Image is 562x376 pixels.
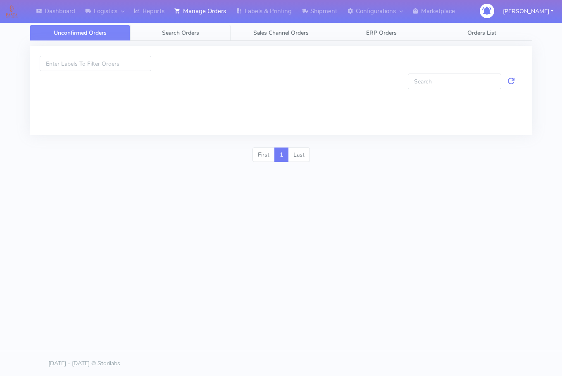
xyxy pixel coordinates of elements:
ul: Tabs [30,25,532,41]
input: Search [408,74,501,89]
a: 1 [274,148,288,162]
button: [PERSON_NAME] [497,3,560,20]
span: Search Orders [162,29,199,37]
span: ERP Orders [366,29,397,37]
span: Sales Channel Orders [253,29,309,37]
input: Enter Labels To Filter Orders [40,56,151,71]
span: Orders List [467,29,496,37]
span: Unconfirmed Orders [54,29,107,37]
